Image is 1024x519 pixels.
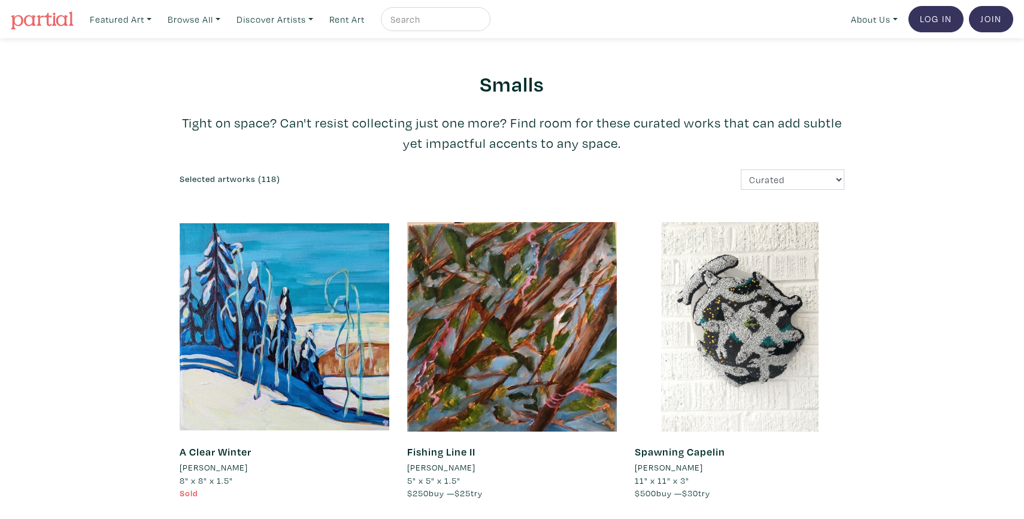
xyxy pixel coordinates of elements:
[180,487,198,499] span: Sold
[455,487,471,499] span: $25
[407,487,429,499] span: $250
[407,475,461,486] span: 5" x 5" x 1.5"
[180,475,233,486] span: 8" x 8" x 1.5"
[180,445,252,459] a: A Clear Winter
[407,487,483,499] span: buy — try
[180,113,844,153] p: Tight on space? Can't resist collecting just one more? Find room for these curated works that can...
[180,461,248,474] li: [PERSON_NAME]
[324,7,370,32] a: Rent Art
[389,12,479,27] input: Search
[635,461,703,474] li: [PERSON_NAME]
[635,461,844,474] a: [PERSON_NAME]
[180,174,503,184] h6: Selected artworks (118)
[908,6,964,32] a: Log In
[682,487,698,499] span: $30
[635,475,689,486] span: 11" x 11" x 3"
[407,445,475,459] a: Fishing Line II
[635,487,656,499] span: $500
[162,7,226,32] a: Browse All
[407,461,475,474] li: [PERSON_NAME]
[84,7,157,32] a: Featured Art
[407,461,617,474] a: [PERSON_NAME]
[180,71,844,96] h2: Smalls
[635,445,725,459] a: Spawning Capelin
[231,7,319,32] a: Discover Artists
[635,487,710,499] span: buy — try
[846,7,903,32] a: About Us
[969,6,1013,32] a: Join
[180,461,389,474] a: [PERSON_NAME]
